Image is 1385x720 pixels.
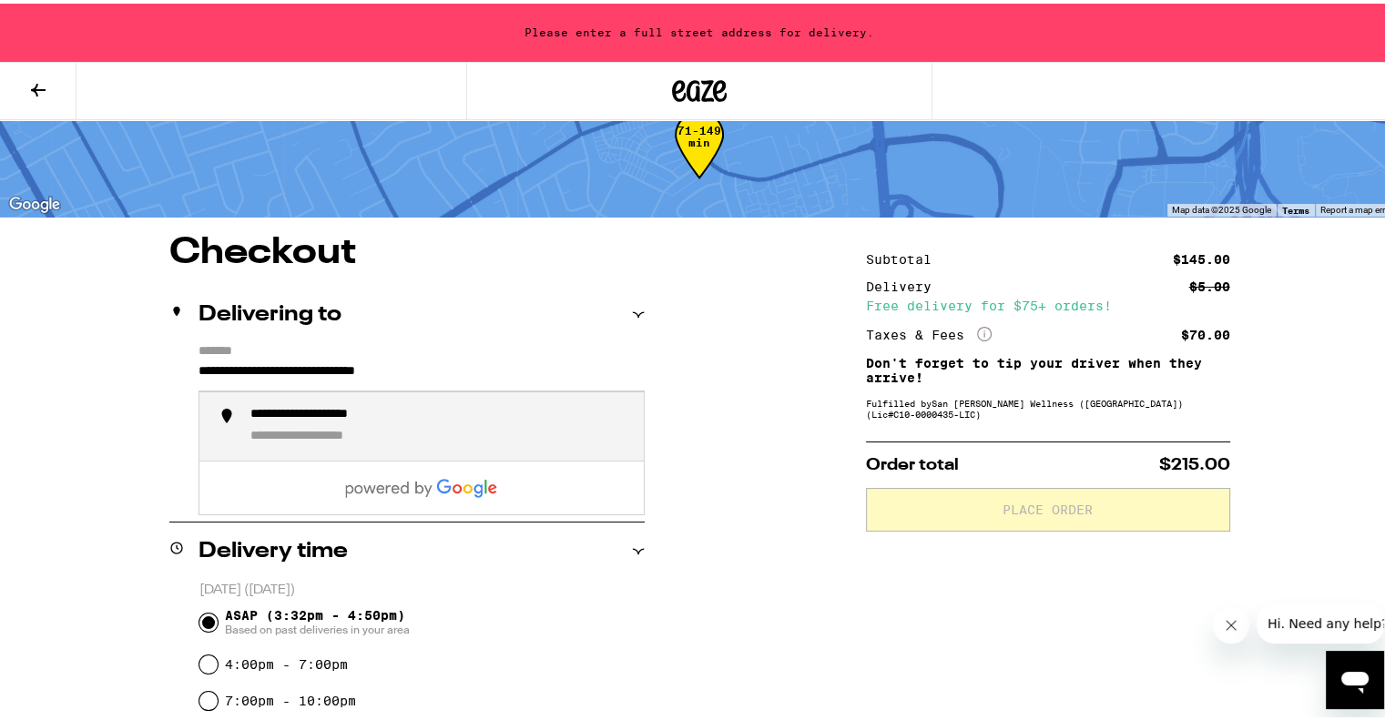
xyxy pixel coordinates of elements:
[866,394,1230,416] div: Fulfilled by San [PERSON_NAME] Wellness ([GEOGRAPHIC_DATA]) (Lic# C10-0000435-LIC )
[1181,325,1230,338] div: $70.00
[866,484,1230,528] button: Place Order
[1173,249,1230,262] div: $145.00
[1189,277,1230,289] div: $5.00
[675,121,724,189] div: 71-149 min
[866,323,992,340] div: Taxes & Fees
[1282,201,1309,212] a: Terms
[866,453,959,470] span: Order total
[199,537,348,559] h2: Delivery time
[1213,603,1249,640] iframe: Close message
[11,13,131,27] span: Hi. Need any help?
[225,604,410,634] span: ASAP (3:32pm - 4:50pm)
[169,231,645,268] h1: Checkout
[5,189,65,213] img: Google
[199,300,341,322] h2: Delivering to
[225,654,348,668] label: 4:00pm - 7:00pm
[866,352,1230,381] p: Don't forget to tip your driver when they arrive!
[1326,647,1384,705] iframe: Button to launch messaging window
[866,277,944,289] div: Delivery
[1003,500,1093,512] span: Place Order
[866,249,944,262] div: Subtotal
[199,578,645,595] p: [DATE] ([DATE])
[1257,600,1384,640] iframe: Message from company
[225,690,356,705] label: 7:00pm - 10:00pm
[866,296,1230,309] div: Free delivery for $75+ orders!
[1172,201,1271,211] span: Map data ©2025 Google
[1159,453,1230,470] span: $215.00
[225,619,410,634] span: Based on past deliveries in your area
[5,189,65,213] a: Open this area in Google Maps (opens a new window)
